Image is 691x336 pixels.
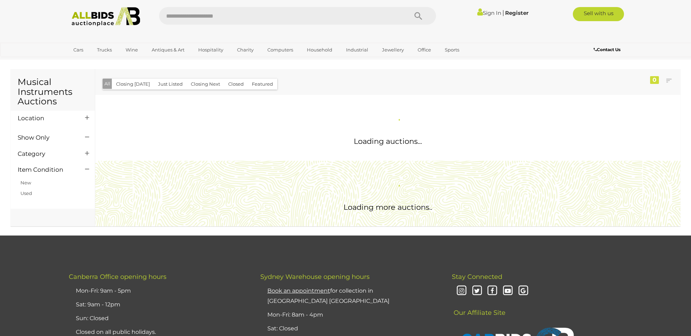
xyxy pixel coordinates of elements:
a: Industrial [341,44,373,56]
div: 0 [650,76,659,84]
button: Just Listed [154,79,187,90]
button: Closing [DATE] [112,79,154,90]
button: Featured [248,79,277,90]
span: Sydney Warehouse opening hours [260,273,370,281]
button: Closing Next [187,79,224,90]
a: Trucks [92,44,116,56]
i: Instagram [455,285,468,297]
span: | [502,9,504,17]
li: Sun: Closed [74,312,243,325]
img: Allbids.com.au [68,7,144,26]
span: Stay Connected [452,273,502,281]
a: Antiques & Art [147,44,189,56]
li: Sat: Closed [266,322,434,336]
i: Facebook [486,285,498,297]
a: Book an appointmentfor collection in [GEOGRAPHIC_DATA] [GEOGRAPHIC_DATA] [267,287,389,304]
li: Mon-Fri: 9am - 5pm [74,284,243,298]
a: Wine [121,44,143,56]
span: Loading more auctions.. [344,203,432,212]
a: Contact Us [594,46,622,54]
li: Mon-Fri: 8am - 4pm [266,308,434,322]
a: Computers [263,44,298,56]
i: Youtube [502,285,514,297]
a: Charity [232,44,258,56]
span: Our Affiliate Site [452,298,505,317]
a: Sell with us [573,7,624,21]
button: All [103,79,112,89]
button: Closed [224,79,248,90]
span: Canberra Office opening hours [69,273,166,281]
a: Sports [440,44,464,56]
a: Household [302,44,337,56]
i: Google [517,285,529,297]
u: Book an appointment [267,287,330,294]
h4: Location [18,115,74,122]
li: Sat: 9am - 12pm [74,298,243,312]
h1: Musical Instruments Auctions [18,77,88,106]
h4: Show Only [18,134,74,141]
b: Contact Us [594,47,620,52]
a: Used [20,190,32,196]
i: Twitter [471,285,483,297]
a: Jewellery [377,44,408,56]
a: Register [505,10,528,16]
span: Loading auctions... [354,137,422,146]
a: Hospitality [194,44,228,56]
a: Sign In [477,10,501,16]
a: [GEOGRAPHIC_DATA] [69,56,128,67]
h4: Item Condition [18,166,74,173]
h4: Category [18,151,74,157]
a: New [20,180,31,185]
button: Search [401,7,436,25]
a: Cars [69,44,88,56]
a: Office [413,44,436,56]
